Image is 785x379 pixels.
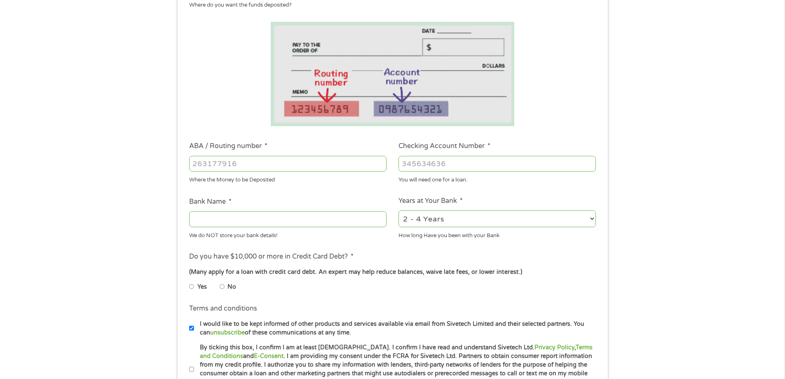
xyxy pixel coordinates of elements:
label: ABA / Routing number [189,142,267,151]
a: Terms and Conditions [200,344,593,360]
div: Where do you want the funds deposited? [189,1,590,9]
img: Routing number location [271,22,515,126]
a: Privacy Policy [534,344,574,351]
input: 345634636 [398,156,596,172]
div: How long Have you been with your Bank [398,228,596,240]
div: You will need one for a loan. [398,173,596,184]
label: I would like to be kept informed of other products and services available via email from Sivetech... [194,320,598,337]
a: unsubscribe [210,329,245,336]
input: 263177916 [189,156,387,172]
label: No [227,282,236,292]
label: Checking Account Number [398,142,490,151]
div: (Many apply for a loan with credit card debt. An expert may help reduce balances, waive late fees... [189,268,595,277]
div: We do NOT store your bank details! [189,228,387,240]
a: E-Consent [254,353,284,360]
label: Years at Your Bank [398,197,463,205]
label: Do you have $10,000 or more in Credit Card Debt? [189,252,354,261]
div: Where the Money to be Deposited [189,173,387,184]
label: Yes [197,282,207,292]
label: Terms and conditions [189,304,257,313]
label: Bank Name [189,198,232,206]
